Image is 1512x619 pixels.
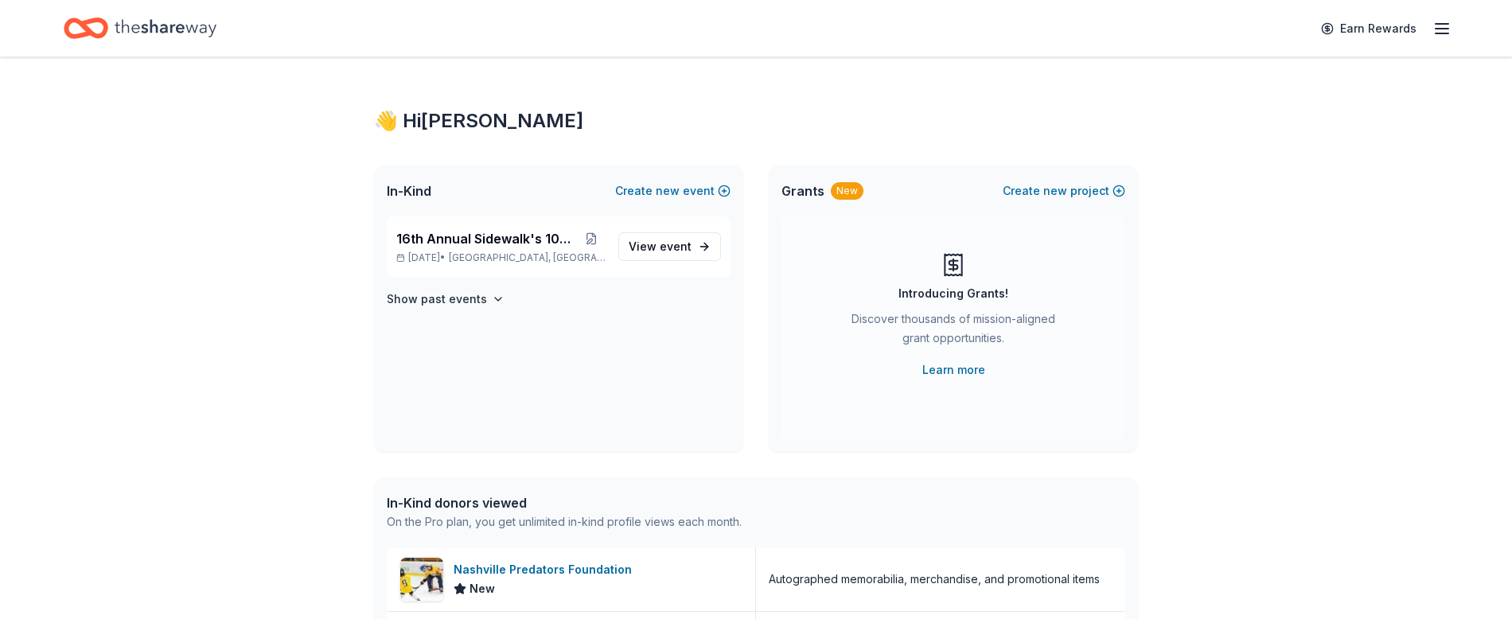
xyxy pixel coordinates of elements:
[1043,181,1067,200] span: new
[396,251,606,264] p: [DATE] •
[449,251,606,264] span: [GEOGRAPHIC_DATA], [GEOGRAPHIC_DATA]
[1003,181,1125,200] button: Createnewproject
[400,558,443,601] img: Image for Nashville Predators Foundation
[470,579,495,598] span: New
[656,181,680,200] span: new
[396,229,578,248] span: 16th Annual Sidewalk's 10k Party
[898,284,1008,303] div: Introducing Grants!
[387,493,742,512] div: In-Kind donors viewed
[618,232,721,261] a: View event
[922,360,985,380] a: Learn more
[387,181,431,200] span: In-Kind
[1311,14,1426,43] a: Earn Rewards
[660,239,692,253] span: event
[845,309,1062,354] div: Discover thousands of mission-aligned grant opportunities.
[387,290,487,309] h4: Show past events
[387,290,505,309] button: Show past events
[615,181,731,200] button: Createnewevent
[629,237,692,256] span: View
[64,10,216,47] a: Home
[769,570,1100,589] div: Autographed memorabilia, merchandise, and promotional items
[387,512,742,531] div: On the Pro plan, you get unlimited in-kind profile views each month.
[781,181,824,200] span: Grants
[374,108,1138,134] div: 👋 Hi [PERSON_NAME]
[831,182,863,200] div: New
[454,560,638,579] div: Nashville Predators Foundation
